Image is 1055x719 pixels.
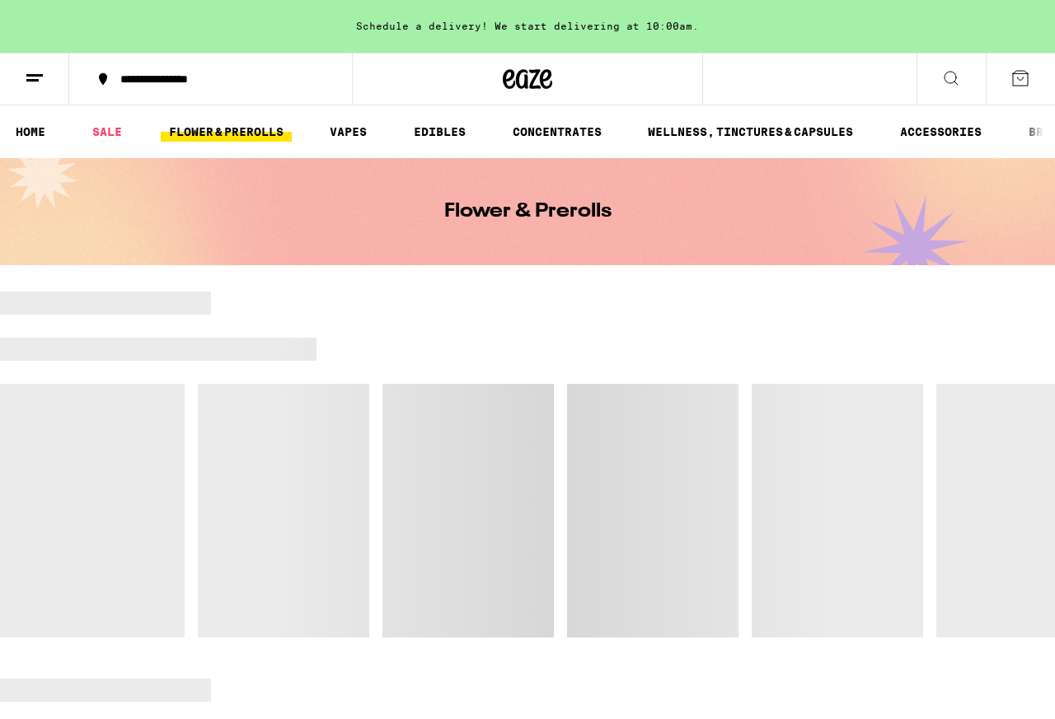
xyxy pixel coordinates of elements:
a: CONCENTRATES [504,122,610,142]
a: ACCESSORIES [892,122,990,142]
iframe: Opens a widget where you can find more information [947,670,1039,711]
a: SALE [84,122,130,142]
a: EDIBLES [406,122,474,142]
a: HOME [7,122,54,142]
a: WELLNESS, TINCTURES & CAPSULES [640,122,861,142]
h1: Flower & Prerolls [444,202,612,222]
a: VAPES [321,122,375,142]
a: FLOWER & PREROLLS [161,122,292,142]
